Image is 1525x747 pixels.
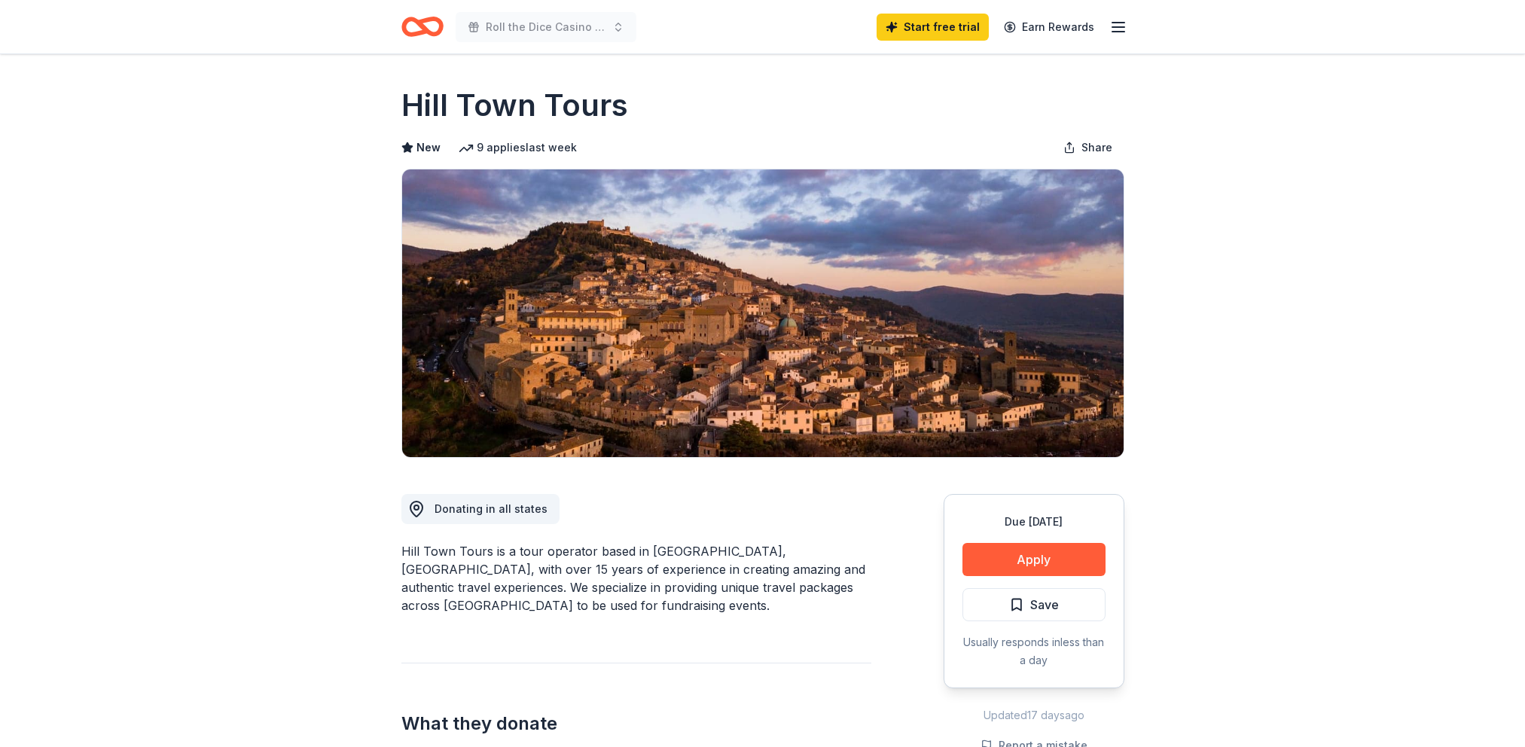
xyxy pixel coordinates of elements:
h2: What they donate [401,712,871,736]
a: Earn Rewards [995,14,1103,41]
button: Roll the Dice Casino Night [456,12,636,42]
h1: Hill Town Tours [401,84,628,127]
button: Share [1051,133,1124,163]
div: Usually responds in less than a day [962,633,1106,669]
button: Apply [962,543,1106,576]
button: Save [962,588,1106,621]
div: Updated 17 days ago [944,706,1124,724]
img: Image for Hill Town Tours [402,169,1124,457]
a: Home [401,9,444,44]
div: Due [DATE] [962,513,1106,531]
span: Roll the Dice Casino Night [486,18,606,36]
a: Start free trial [877,14,989,41]
div: 9 applies last week [459,139,577,157]
span: Donating in all states [435,502,547,515]
span: Save [1030,595,1059,614]
div: Hill Town Tours is a tour operator based in [GEOGRAPHIC_DATA], [GEOGRAPHIC_DATA], with over 15 ye... [401,542,871,614]
span: Share [1081,139,1112,157]
span: New [416,139,441,157]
